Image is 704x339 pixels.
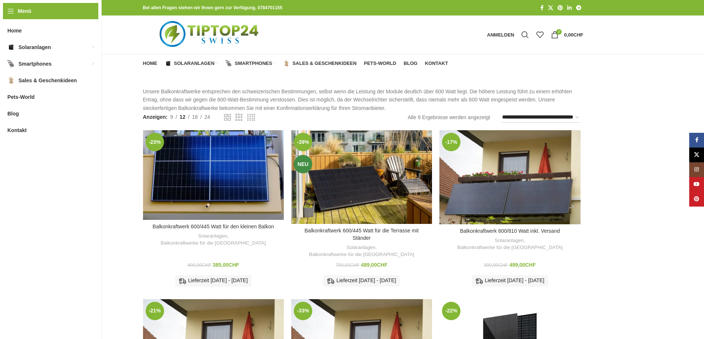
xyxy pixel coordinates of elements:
a: Balkonkraftwerk 600/810 Watt inkl. Versand [460,228,560,234]
span: Neu [294,155,312,173]
bdi: 799,00 [336,263,360,268]
a: Rasteransicht 3 [235,113,242,122]
a: X Social Link [546,3,555,13]
div: Lieferzeit [DATE] - [DATE] [175,275,251,286]
div: Hauptnavigation [139,56,452,71]
span: Pets-World [364,60,396,66]
span: Pets-World [7,90,35,104]
a: Pets-World [364,56,396,71]
a: Solaranlagen [198,233,227,240]
bdi: 0,00 [564,32,583,38]
a: Solaranlagen [495,237,524,244]
div: , [147,233,280,246]
a: Facebook Social Link [689,133,704,148]
bdi: 499,00 [187,263,211,268]
select: Shop-Reihenfolge [501,112,581,123]
a: Blog [404,56,418,71]
a: Sales & Geschenkideen [283,56,356,71]
div: Meine Wunschliste [533,27,547,42]
span: Blog [404,60,418,66]
span: -22% [442,302,460,320]
span: CHF [228,262,239,268]
span: 0 [556,29,562,35]
span: -23% [146,133,164,151]
a: Instagram Social Link [689,162,704,177]
img: Tiptop24 Nachhaltige & Faire Produkte [143,15,277,54]
a: YouTube Social Link [689,177,704,192]
a: Balkonkraftwerk 600/445 Watt für den kleinen Balkon [143,130,284,220]
span: 24 [204,114,210,120]
span: Home [143,60,157,66]
a: Balkonkraftwerke für die [GEOGRAPHIC_DATA] [309,251,414,258]
a: 9 [167,113,176,121]
img: Solaranlagen [7,44,15,51]
a: Balkonkraftwerke für die [GEOGRAPHIC_DATA] [457,244,562,251]
span: Sales & Geschenkideen [292,60,356,66]
div: , [295,244,428,258]
span: -21% [146,302,164,320]
p: Unsere Balkonkraftwerke entsprechen den schweizerischen Bestimmungen, selbst wenn die Leistung de... [143,87,584,112]
a: Smartphones [225,56,276,71]
div: Lieferzeit [DATE] - [DATE] [323,275,399,286]
span: Anmelden [487,32,514,37]
div: Lieferzeit [DATE] - [DATE] [472,275,548,286]
span: Kontakt [425,60,448,66]
a: Balkonkraftwerke für die [GEOGRAPHIC_DATA] [161,240,266,247]
a: Solaranlagen [165,56,218,71]
a: Facebook Social Link [538,3,546,13]
a: Balkonkraftwerk 600/810 Watt inkl. Versand [439,130,580,224]
img: Sales & Geschenkideen [283,60,290,67]
p: Alle 9 Ergebnisse werden angezeigt [408,113,490,121]
a: 0 0,00CHF [547,27,587,42]
a: Pinterest Social Link [555,3,565,13]
img: Sales & Geschenkideen [7,77,15,84]
a: Home [143,56,157,71]
bdi: 599,00 [484,263,508,268]
a: Rasteransicht 2 [224,113,231,122]
span: Home [7,24,22,37]
a: 24 [202,113,213,121]
span: -39% [294,133,312,151]
span: Sales & Geschenkideen [18,74,77,87]
a: 12 [177,113,188,121]
span: 12 [180,114,186,120]
span: Anzeigen [143,113,168,121]
img: Smartphones [7,60,15,68]
a: Pinterest Social Link [689,192,704,207]
span: Menü [18,7,31,15]
a: Solaranlagen [346,244,375,251]
a: LinkedIn Social Link [565,3,574,13]
span: 18 [192,114,198,120]
span: 9 [170,114,173,120]
span: CHF [498,263,508,268]
bdi: 385,00 [213,262,239,268]
a: Anmelden [483,27,518,42]
span: -17% [442,133,460,151]
span: Kontakt [7,124,27,137]
a: Balkonkraftwerk 600/445 Watt für die Terrasse mit Ständer [305,228,419,241]
img: Smartphones [225,60,232,67]
span: Solaranlagen [174,60,215,66]
a: Logo der Website [143,31,277,37]
strong: Bei allen Fragen stehen wir Ihnen gern zur Verfügung. 0784701155 [143,5,282,10]
a: 18 [190,113,201,121]
span: Blog [7,107,19,120]
a: Kontakt [425,56,448,71]
span: -33% [294,302,312,320]
span: CHF [202,263,211,268]
bdi: 499,00 [509,262,536,268]
bdi: 489,00 [361,262,388,268]
a: Telegram Social Link [574,3,584,13]
img: Solaranlagen [165,60,171,67]
span: CHF [350,263,360,268]
span: Solaranlagen [18,41,51,54]
span: CHF [525,262,536,268]
div: , [443,237,577,251]
span: Smartphones [235,60,272,66]
a: X Social Link [689,148,704,162]
a: Rasteransicht 4 [247,113,255,122]
a: Suche [518,27,533,42]
span: CHF [377,262,388,268]
a: Balkonkraftwerk 600/445 Watt für den kleinen Balkon [153,224,274,229]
